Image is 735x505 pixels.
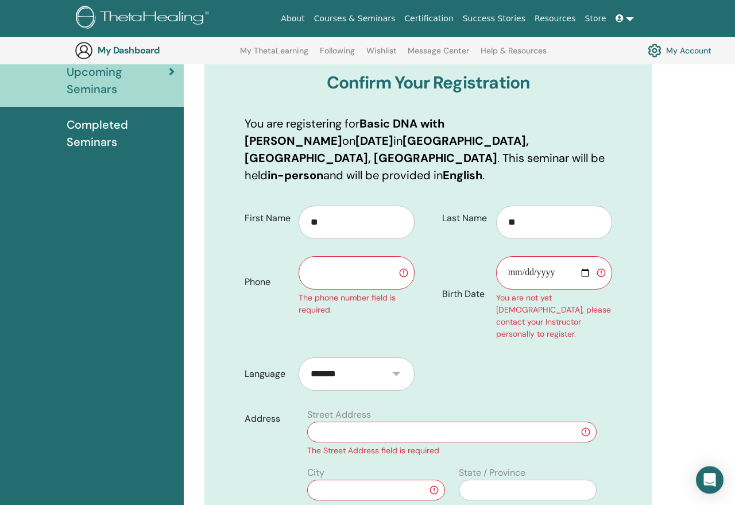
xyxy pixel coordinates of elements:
a: About [276,8,309,29]
b: Basic DNA with [PERSON_NAME] [245,116,444,148]
a: My Account [648,41,711,60]
label: First Name [236,207,299,229]
a: Resources [530,8,581,29]
b: [DATE] [355,133,393,148]
a: My ThetaLearning [240,46,308,64]
a: Success Stories [458,8,530,29]
label: Address [236,408,300,430]
label: State / Province [459,466,525,480]
div: You are not yet [DEMOGRAPHIC_DATA], please contact your Instructor personally to register. [496,292,612,340]
p: You are registering for on in . This seminar will be held and will be provided in . [245,115,612,184]
h3: Confirm Your Registration [245,72,612,93]
label: City [307,466,324,480]
b: English [443,168,482,183]
span: Upcoming Seminars [67,63,169,98]
label: Last Name [434,207,496,229]
a: Wishlist [366,46,397,64]
label: Phone [236,271,299,293]
img: generic-user-icon.jpg [75,41,93,60]
h3: My Dashboard [98,45,212,56]
div: The phone number field is required. [299,292,415,316]
span: Completed Seminars [67,116,175,151]
label: Street Address [307,408,371,422]
a: Courses & Seminars [310,8,400,29]
a: Store [581,8,611,29]
label: Language [236,363,299,385]
b: [GEOGRAPHIC_DATA], [GEOGRAPHIC_DATA], [GEOGRAPHIC_DATA] [245,133,529,165]
div: Open Intercom Messenger [696,466,724,494]
a: Message Center [408,46,469,64]
a: Following [320,46,355,64]
a: Help & Resources [481,46,547,64]
a: Certification [400,8,458,29]
b: in-person [268,168,323,183]
div: The Street Address field is required [307,445,597,457]
img: cog.svg [648,41,661,60]
label: Birth Date [434,283,496,305]
img: logo.png [76,6,213,32]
